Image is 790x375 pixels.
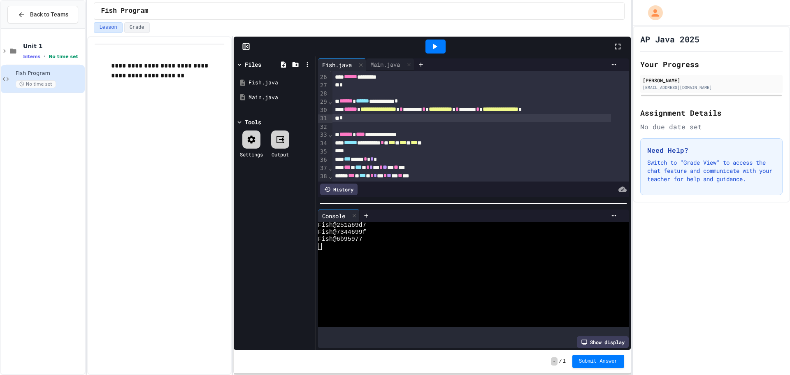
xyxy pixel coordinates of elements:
[240,151,263,158] div: Settings
[640,107,783,119] h2: Assignment Details
[318,210,360,222] div: Console
[640,33,699,45] h1: AP Java 2025
[318,98,328,106] div: 29
[366,58,414,71] div: Main.java
[318,229,366,236] span: Fish@7344699f
[647,158,776,183] p: Switch to "Grade View" to access the chat feature and communicate with your teacher for help and ...
[318,140,328,148] div: 34
[320,184,358,195] div: History
[249,79,313,87] div: Fish.java
[318,82,328,90] div: 27
[318,156,328,164] div: 36
[579,358,618,365] span: Submit Answer
[328,165,332,171] span: Fold line
[318,181,328,189] div: 39
[272,151,289,158] div: Output
[551,357,557,366] span: -
[647,145,776,155] h3: Need Help?
[318,148,328,156] div: 35
[318,90,328,98] div: 28
[563,358,566,365] span: 1
[245,60,261,69] div: Files
[44,53,45,60] span: •
[16,70,83,77] span: Fish Program
[366,60,404,69] div: Main.java
[318,61,356,69] div: Fish.java
[559,358,562,365] span: /
[328,98,332,105] span: Fold line
[49,54,78,59] span: No time set
[249,93,313,102] div: Main.java
[30,10,68,19] span: Back to Teams
[318,123,328,131] div: 32
[318,222,366,229] span: Fish@251a69d7
[318,58,366,71] div: Fish.java
[94,22,122,33] button: Lesson
[318,212,349,220] div: Console
[318,106,328,114] div: 30
[318,114,328,123] div: 31
[318,131,328,139] div: 33
[23,42,83,50] span: Unit 1
[16,80,56,88] span: No time set
[577,336,629,348] div: Show display
[640,58,783,70] h2: Your Progress
[328,173,332,179] span: Fold line
[124,22,150,33] button: Grade
[318,236,362,243] span: Fish@6b95977
[572,355,624,368] button: Submit Answer
[640,122,783,132] div: No due date set
[101,6,148,16] span: Fish Program
[318,73,328,82] div: 26
[328,131,332,138] span: Fold line
[318,172,328,181] div: 38
[7,6,78,23] button: Back to Teams
[643,77,780,84] div: [PERSON_NAME]
[245,118,261,126] div: Tools
[643,84,780,91] div: [EMAIL_ADDRESS][DOMAIN_NAME]
[23,54,40,59] span: 5 items
[318,164,328,172] div: 37
[328,65,332,72] span: Fold line
[639,3,665,22] div: My Account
